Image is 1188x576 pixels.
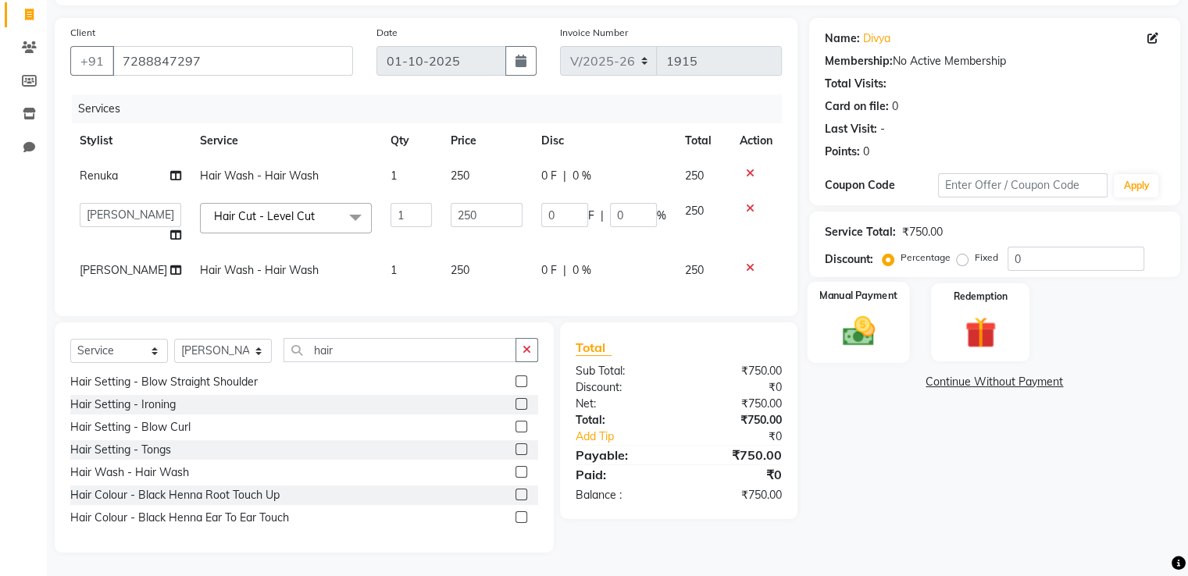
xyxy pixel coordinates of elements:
div: Points: [825,144,860,160]
span: % [657,208,666,224]
div: Service Total: [825,224,896,240]
span: | [563,168,566,184]
div: - [880,121,885,137]
a: x [315,209,322,223]
th: Service [191,123,381,158]
span: Renuka [80,169,118,183]
div: Paid: [564,465,679,484]
a: Continue Without Payment [812,374,1177,390]
a: Add Tip [564,428,697,445]
div: Payable: [564,446,679,464]
div: 0 [863,144,869,160]
th: Disc [532,123,676,158]
div: Balance : [564,487,679,503]
th: Price [441,123,532,158]
div: 0 [892,98,898,115]
div: Membership: [825,53,893,69]
div: Net: [564,396,679,412]
span: [PERSON_NAME] [80,263,167,277]
th: Qty [381,123,442,158]
div: ₹0 [679,379,794,396]
label: Percentage [901,251,951,265]
label: Redemption [954,290,1008,304]
div: Last Visit: [825,121,877,137]
span: 0 F [541,262,557,279]
th: Action [730,123,782,158]
span: Hair Wash - Hair Wash [200,169,319,183]
span: 250 [451,263,469,277]
div: Hair Colour - Black Henna Root Touch Up [70,487,280,503]
span: Total [576,340,612,356]
input: Search or Scan [284,338,516,362]
th: Total [676,123,730,158]
div: Hair Colour - Black Henna Ear To Ear Touch [70,510,289,526]
div: Discount: [564,379,679,396]
span: 250 [685,169,704,183]
span: 0 % [573,262,591,279]
div: Sub Total: [564,363,679,379]
a: Divya [863,30,890,47]
div: ₹750.00 [679,363,794,379]
div: Total: [564,412,679,428]
div: Hair Setting - Blow Curl [70,419,191,436]
img: _gift.svg [955,313,1006,352]
span: F [588,208,594,224]
div: Services [72,94,794,123]
label: Client [70,26,95,40]
div: ₹0 [697,428,793,445]
span: 250 [685,204,704,218]
th: Stylist [70,123,191,158]
div: Hair Setting - Blow Straight Shoulder [70,374,258,390]
div: Card on file: [825,98,889,115]
label: Manual Payment [819,288,897,303]
div: ₹750.00 [679,446,794,464]
div: Coupon Code [825,177,938,194]
span: Hair Cut - Level Cut [214,209,315,223]
div: Name: [825,30,860,47]
span: 250 [451,169,469,183]
div: ₹750.00 [902,224,943,240]
div: ₹750.00 [679,412,794,428]
span: 1 [391,169,397,183]
input: Search by Name/Mobile/Email/Code [112,46,353,76]
div: Discount: [825,251,873,268]
img: _cash.svg [832,313,884,350]
div: ₹750.00 [679,396,794,412]
span: | [563,262,566,279]
span: | [601,208,604,224]
span: 0 % [573,168,591,184]
span: Hair Wash - Hair Wash [200,263,319,277]
span: 1 [391,263,397,277]
span: 250 [685,263,704,277]
label: Date [376,26,398,40]
button: Apply [1114,174,1158,197]
div: Hair Wash - Hair Wash [70,464,189,481]
label: Invoice Number [560,26,628,40]
input: Enter Offer / Coupon Code [938,173,1108,197]
div: Total Visits: [825,76,887,92]
div: Hair Setting - Ironing [70,396,176,413]
span: 0 F [541,168,557,184]
button: +91 [70,46,114,76]
div: No Active Membership [825,53,1165,69]
label: Fixed [975,251,998,265]
div: ₹750.00 [679,487,794,503]
div: ₹0 [679,465,794,484]
div: Hair Setting - Tongs [70,442,171,458]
